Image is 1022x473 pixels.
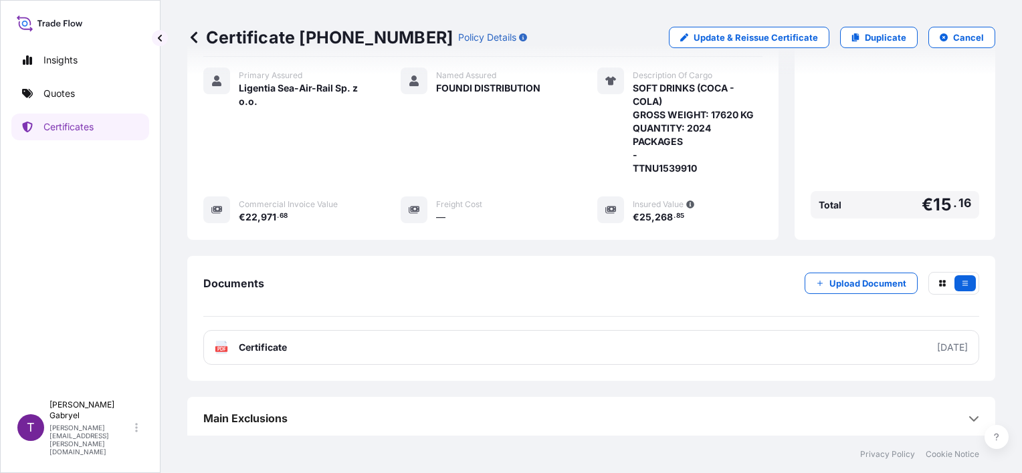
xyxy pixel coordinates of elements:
span: 25 [639,212,651,222]
text: PDF [217,347,226,351]
div: [DATE] [937,341,968,354]
a: Certificates [11,114,149,140]
span: . [674,214,676,218]
span: 971 [261,212,276,222]
span: € [239,212,245,222]
a: Update & Reissue Certificate [669,27,829,48]
span: 22 [245,212,258,222]
button: Upload Document [805,273,918,294]
span: FOUNDI DISTRIBUTION [436,82,540,95]
p: Policy Details [458,31,516,44]
div: Main Exclusions [203,402,979,434]
button: Cancel [928,27,995,48]
a: Privacy Policy [860,449,915,460]
span: 68 [280,214,288,218]
span: T [27,421,35,434]
span: . [277,214,279,218]
span: Commercial Invoice Value [239,199,338,210]
span: 15 [933,196,951,213]
p: [PERSON_NAME][EMAIL_ADDRESS][PERSON_NAME][DOMAIN_NAME] [49,424,132,456]
p: Quotes [43,87,75,100]
span: 85 [676,214,684,218]
a: Quotes [11,80,149,107]
span: Freight Cost [436,199,482,210]
p: [PERSON_NAME] Gabryel [49,400,132,421]
a: Cookie Notice [926,449,979,460]
span: 16 [958,199,971,207]
p: Upload Document [829,277,906,290]
span: Insured Value [633,199,684,210]
a: Duplicate [840,27,918,48]
span: € [922,196,933,213]
span: Certificate [239,341,287,354]
p: Certificates [43,120,94,134]
span: Description Of Cargo [633,70,712,81]
p: Duplicate [865,31,906,44]
p: Cancel [953,31,984,44]
span: Main Exclusions [203,412,288,425]
p: Insights [43,53,78,67]
p: Certificate [PHONE_NUMBER] [187,27,453,48]
span: , [258,212,261,222]
span: Total [819,198,841,212]
a: PDFCertificate[DATE] [203,330,979,365]
span: 268 [655,212,673,222]
span: , [651,212,655,222]
span: € [633,212,639,222]
span: Ligentia Sea-Air-Rail Sp. z o.o. [239,82,369,108]
p: Update & Reissue Certificate [694,31,818,44]
span: SOFT DRINKS (COCA - COLA) GROSS WEIGHT: 17620 KG QUANTITY: 2024 PACKAGES - TTNU1539910 [633,82,762,175]
span: . [953,199,957,207]
a: Insights [11,47,149,73]
span: Primary Assured [239,70,302,81]
span: — [436,210,445,224]
span: Documents [203,277,264,290]
span: Named Assured [436,70,496,81]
